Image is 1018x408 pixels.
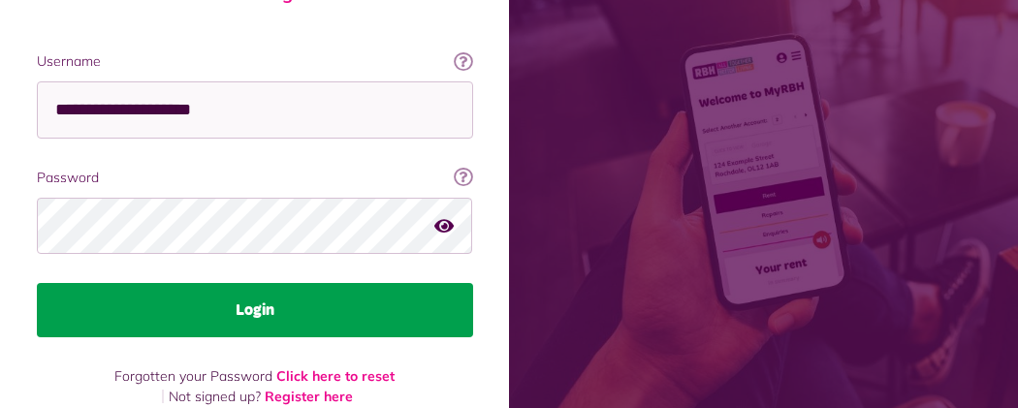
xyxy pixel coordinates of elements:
label: Password [37,168,473,188]
span: Forgotten your Password [114,367,272,385]
span: Not signed up? [169,388,261,405]
a: Register here [265,388,353,405]
a: Click here to reset [276,367,395,385]
label: Username [37,51,473,72]
button: Login [37,283,473,337]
